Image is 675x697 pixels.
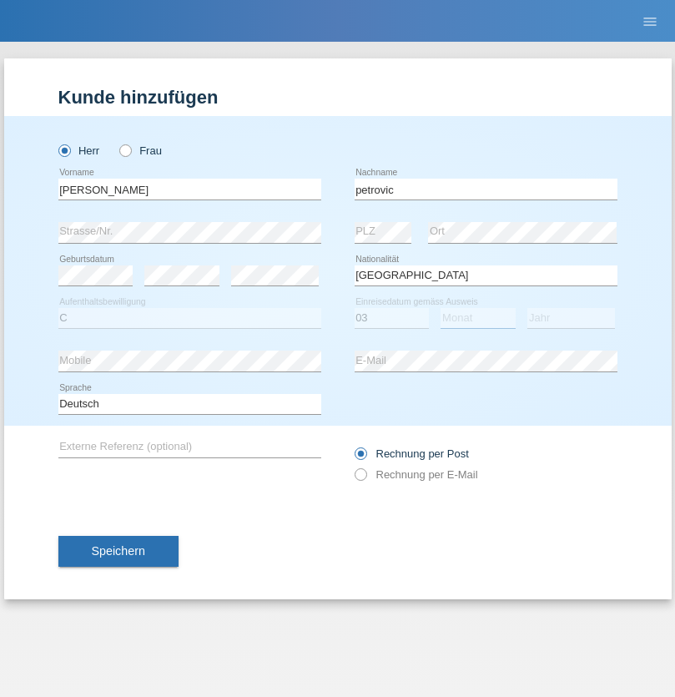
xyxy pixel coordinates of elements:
[355,468,478,481] label: Rechnung per E-Mail
[92,544,145,558] span: Speichern
[119,144,130,155] input: Frau
[642,13,658,30] i: menu
[58,144,69,155] input: Herr
[355,447,469,460] label: Rechnung per Post
[58,536,179,568] button: Speichern
[355,447,365,468] input: Rechnung per Post
[58,87,617,108] h1: Kunde hinzufügen
[633,16,667,26] a: menu
[355,468,365,489] input: Rechnung per E-Mail
[119,144,162,157] label: Frau
[58,144,100,157] label: Herr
